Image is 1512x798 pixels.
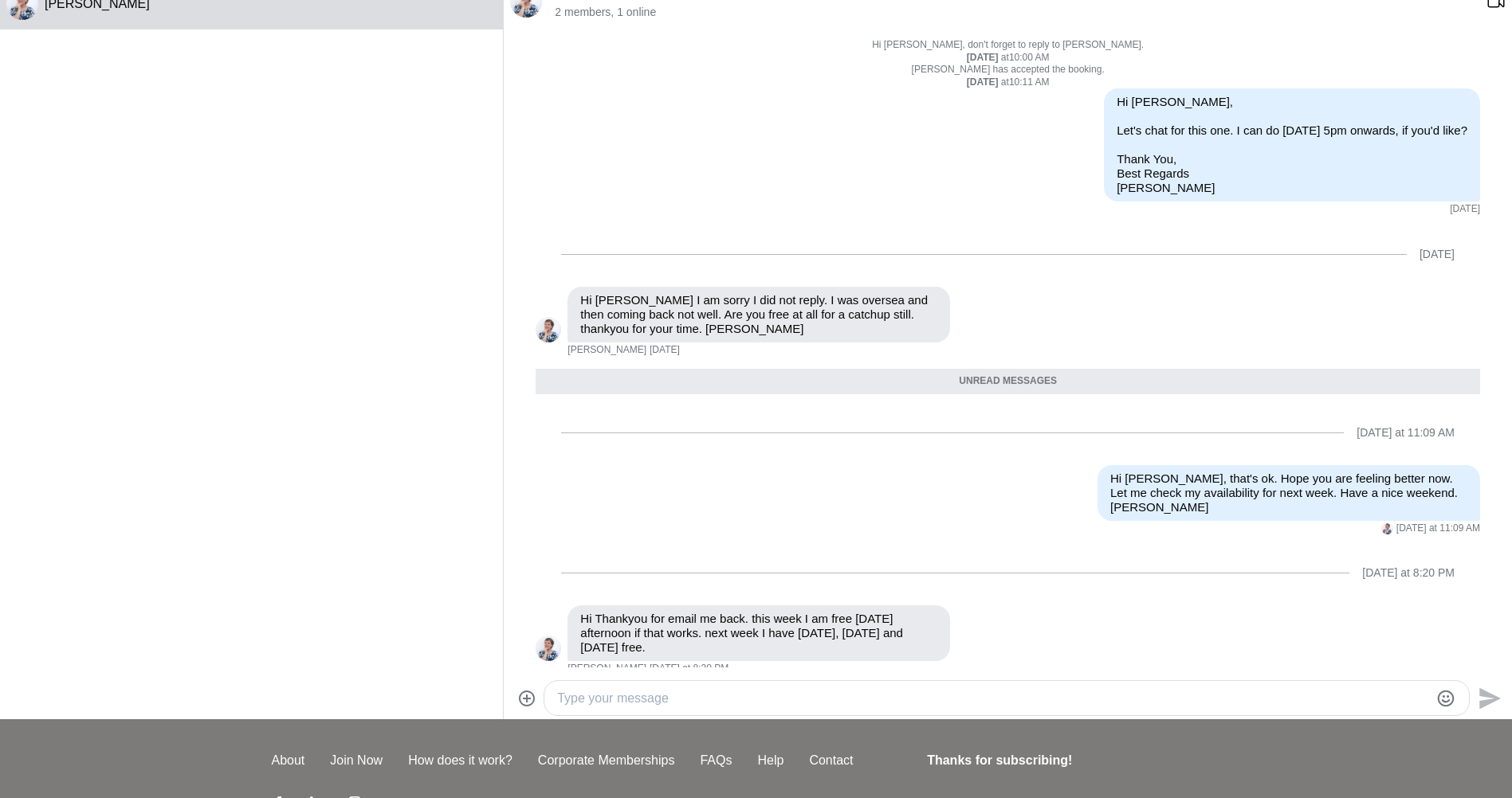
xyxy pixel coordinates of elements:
time: 2025-08-04T11:11:37.675Z [650,344,680,357]
div: [DATE] at 8:20 PM [1362,566,1455,580]
a: Help [744,751,796,770]
a: Corporate Memberships [525,751,688,770]
p: Let's chat for this one. I can do [DATE] 5pm onwards, if you'd like? [1117,123,1467,138]
a: Join Now [317,751,395,770]
div: Unread messages [536,369,1480,394]
time: 2025-08-10T10:20:47.679Z [650,663,729,675]
div: at 10:00 AM [536,52,1480,65]
span: [PERSON_NAME] [567,344,646,357]
time: 2025-08-09T01:09:55.469Z [1396,522,1480,535]
strong: [DATE] [967,76,1001,88]
a: How does it work? [395,751,525,770]
p: Hi [PERSON_NAME], that's ok. Hope you are feeling better now. Let me check my availability for ne... [1110,471,1467,514]
div: Tracy Travis [536,636,561,661]
button: Emoji picker [1436,689,1455,708]
textarea: Type your message [557,689,1429,708]
div: [DATE] [1420,248,1455,261]
img: T [536,317,561,342]
p: Hi [PERSON_NAME], don't forget to reply to [PERSON_NAME]. [536,39,1480,52]
div: Tracy Travis [1381,522,1393,534]
img: T [1381,522,1393,534]
div: [DATE] at 11:09 AM [1357,426,1455,440]
p: Thank You, Best Regards [PERSON_NAME] [1117,152,1467,195]
button: Send [1470,680,1506,716]
span: [PERSON_NAME] [567,663,646,675]
div: at 10:11 AM [536,76,1480,89]
p: Hi [PERSON_NAME] I am sorry I did not reply. I was oversea and then coming back not well. Are you... [580,293,937,336]
p: Hi [PERSON_NAME], [1117,95,1467,109]
p: Hi Thankyou for email me back. this week I am free [DATE] afternoon if that works. next week I ha... [580,612,937,655]
a: FAQs [687,751,744,770]
div: Tracy Travis [536,317,561,342]
a: Contact [796,751,866,770]
h4: Thanks for subscribing! [927,751,1231,770]
p: [PERSON_NAME] has accepted the booking. [536,64,1480,76]
img: T [536,636,561,661]
a: About [259,751,318,770]
strong: [DATE] [967,52,1001,63]
p: 2 members , 1 online [555,6,1474,19]
time: 2025-07-22T00:13:12.917Z [1450,203,1480,216]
